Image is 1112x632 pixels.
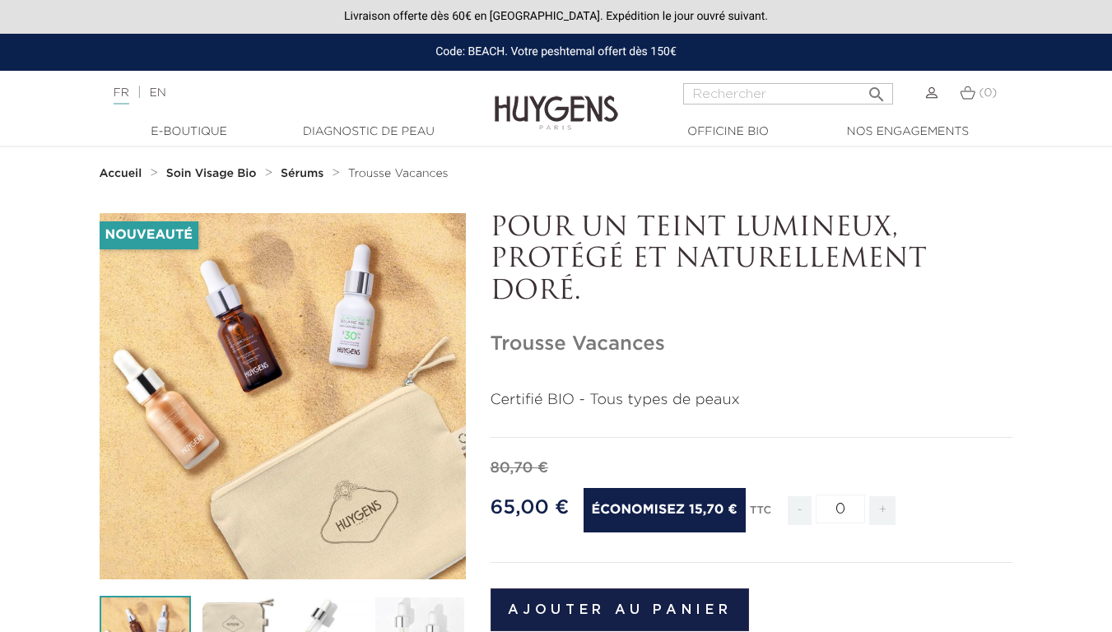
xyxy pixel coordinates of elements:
span: 65,00 € [491,498,570,518]
img: Huygens [495,69,618,132]
a: Soin Visage Bio [166,167,261,180]
span: Économisez 15,70 € [584,488,746,532]
p: POUR UN TEINT LUMINEUX, PROTÉGÉ ET NATURELLEMENT DORÉ. [491,213,1013,308]
button: Ajouter au panier [491,588,750,631]
div: | [105,83,451,103]
input: Quantité [816,495,865,523]
strong: Sérums [281,168,323,179]
a: Officine Bio [646,123,811,141]
h1: Trousse Vacances [491,332,1013,356]
a: Diagnostic de peau [286,123,451,141]
a: FR [114,87,129,105]
a: E-Boutique [107,123,272,141]
span: Trousse Vacances [348,168,449,179]
span: 80,70 € [491,461,549,476]
input: Rechercher [683,83,893,105]
div: TTC [750,493,771,537]
a: Trousse Vacances [348,167,449,180]
button:  [862,78,891,100]
p: Certifié BIO - Tous types de peaux [491,389,1013,411]
strong: Soin Visage Bio [166,168,257,179]
a: Accueil [100,167,146,180]
span: - [788,496,811,525]
a: Sérums [281,167,328,180]
span: (0) [979,87,997,99]
span: + [869,496,896,525]
li: Nouveauté [100,221,198,249]
i:  [867,80,886,100]
a: EN [149,87,165,99]
a: Nos engagements [826,123,990,141]
strong: Accueil [100,168,142,179]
